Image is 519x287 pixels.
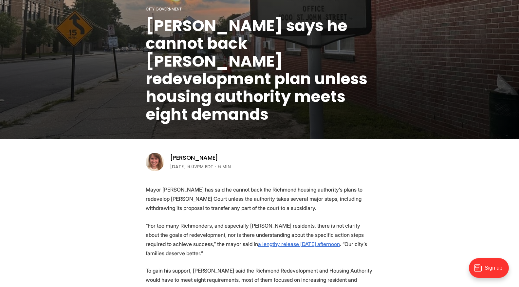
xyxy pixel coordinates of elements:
[170,154,218,162] a: [PERSON_NAME]
[170,163,213,171] time: [DATE] 6:02PM EDT
[146,17,374,123] h1: [PERSON_NAME] says he cannot back [PERSON_NAME] redevelopment plan unless housing authority meets...
[146,185,374,213] p: Mayor [PERSON_NAME] has said he cannot back the Richmond housing authority’s plans to redevelop [...
[258,241,340,247] a: a lengthy release [DATE] afternoon
[218,163,231,171] span: 6 min
[463,255,519,287] iframe: portal-trigger
[146,221,374,258] p: “For too many Richmonders, and especially [PERSON_NAME] residents, there is not clarity about the...
[146,6,182,12] a: City Government
[146,153,164,171] img: Sarah Vogelsong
